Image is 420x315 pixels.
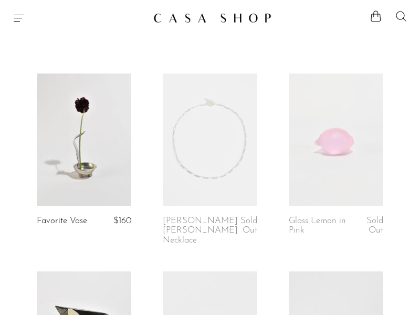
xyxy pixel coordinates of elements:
[13,12,25,24] button: Menu
[240,216,257,235] span: Sold Out
[163,216,238,245] a: [PERSON_NAME] [PERSON_NAME] Necklace
[113,216,131,225] span: $160
[366,216,383,235] span: Sold Out
[289,216,349,236] a: Glass Lemon in Pink
[37,216,87,226] a: Favorite Vase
